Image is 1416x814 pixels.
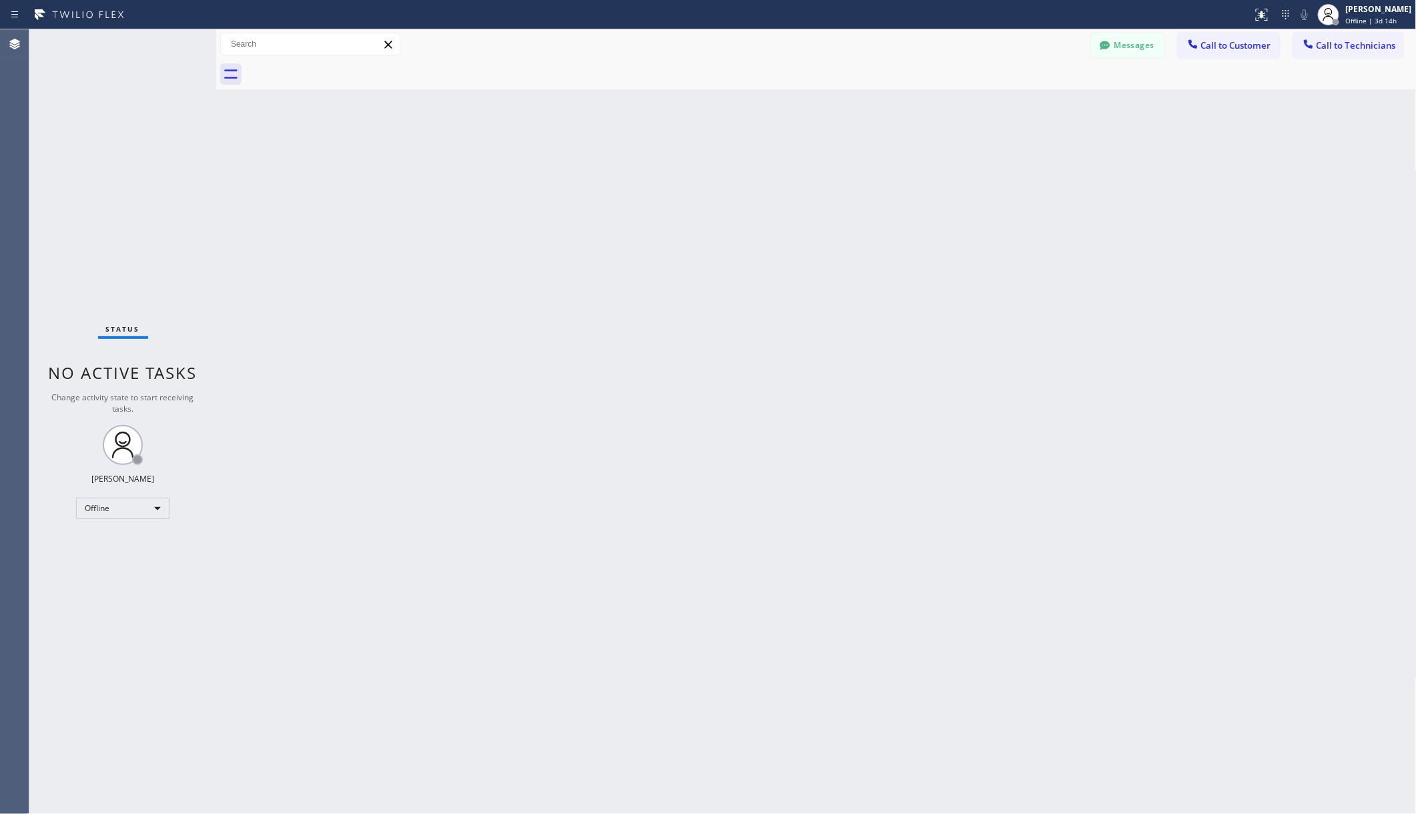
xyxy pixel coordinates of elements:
[1346,16,1397,25] span: Offline | 3d 14h
[1346,3,1412,15] div: [PERSON_NAME]
[1293,33,1403,58] button: Call to Technicians
[1317,39,1396,51] span: Call to Technicians
[49,362,198,384] span: No active tasks
[1201,39,1271,51] span: Call to Customer
[1295,5,1314,24] button: Mute
[91,473,154,484] div: [PERSON_NAME]
[52,392,194,414] span: Change activity state to start receiving tasks.
[1178,33,1280,58] button: Call to Customer
[106,324,140,334] span: Status
[76,498,169,519] div: Offline
[221,33,400,55] input: Search
[1091,33,1164,58] button: Messages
